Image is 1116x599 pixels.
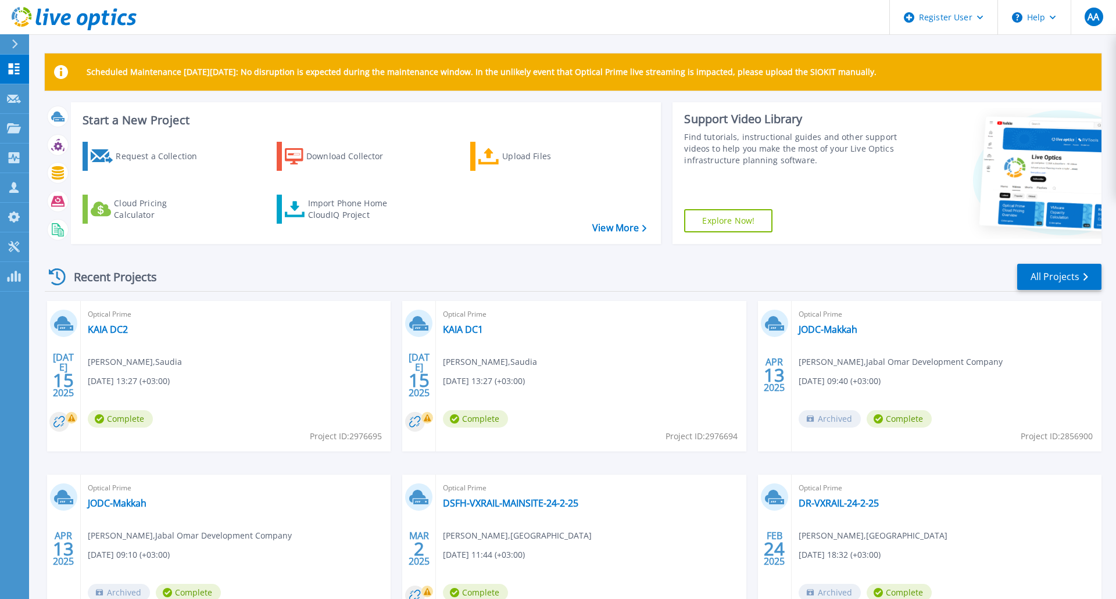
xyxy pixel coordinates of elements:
[88,529,292,542] span: [PERSON_NAME] , Jabal Omar Development Company
[443,482,739,494] span: Optical Prime
[88,375,170,388] span: [DATE] 13:27 (+03:00)
[502,145,595,168] div: Upload Files
[88,497,146,509] a: JODC-Makkah
[799,410,861,428] span: Archived
[310,430,382,443] span: Project ID: 2976695
[763,354,785,396] div: APR 2025
[306,145,399,168] div: Download Collector
[1017,264,1101,290] a: All Projects
[799,482,1094,494] span: Optical Prime
[52,528,74,570] div: APR 2025
[1021,430,1093,443] span: Project ID: 2856900
[684,131,903,166] div: Find tutorials, instructional guides and other support videos to help you make the most of your L...
[443,375,525,388] span: [DATE] 13:27 (+03:00)
[53,375,74,385] span: 15
[88,356,182,368] span: [PERSON_NAME] , Saudia
[88,410,153,428] span: Complete
[470,142,600,171] a: Upload Files
[443,324,483,335] a: KAIA DC1
[83,195,212,224] a: Cloud Pricing Calculator
[414,544,424,554] span: 2
[443,497,578,509] a: DSFH-VXRAIL-MAINSITE-24-2-25
[799,548,881,561] span: [DATE] 18:32 (+03:00)
[764,544,785,554] span: 24
[443,356,537,368] span: [PERSON_NAME] , Saudia
[867,410,932,428] span: Complete
[799,324,857,335] a: JODC-Makkah
[666,430,738,443] span: Project ID: 2976694
[799,375,881,388] span: [DATE] 09:40 (+03:00)
[799,308,1094,321] span: Optical Prime
[88,482,384,494] span: Optical Prime
[408,354,430,396] div: [DATE] 2025
[799,529,947,542] span: [PERSON_NAME] , [GEOGRAPHIC_DATA]
[443,308,739,321] span: Optical Prime
[88,324,128,335] a: KAIA DC2
[83,114,646,127] h3: Start a New Project
[277,142,406,171] a: Download Collector
[408,528,430,570] div: MAR 2025
[87,67,877,77] p: Scheduled Maintenance [DATE][DATE]: No disruption is expected during the maintenance window. In t...
[684,209,772,232] a: Explore Now!
[114,198,207,221] div: Cloud Pricing Calculator
[764,370,785,380] span: 13
[53,544,74,554] span: 13
[409,375,430,385] span: 15
[116,145,209,168] div: Request a Collection
[88,548,170,561] span: [DATE] 09:10 (+03:00)
[443,410,508,428] span: Complete
[763,528,785,570] div: FEB 2025
[83,142,212,171] a: Request a Collection
[88,308,384,321] span: Optical Prime
[684,112,903,127] div: Support Video Library
[1088,12,1099,21] span: AA
[308,198,399,221] div: Import Phone Home CloudIQ Project
[592,223,646,234] a: View More
[52,354,74,396] div: [DATE] 2025
[443,548,525,561] span: [DATE] 11:44 (+03:00)
[443,529,592,542] span: [PERSON_NAME] , [GEOGRAPHIC_DATA]
[45,263,173,291] div: Recent Projects
[799,497,879,509] a: DR-VXRAIL-24-2-25
[799,356,1003,368] span: [PERSON_NAME] , Jabal Omar Development Company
